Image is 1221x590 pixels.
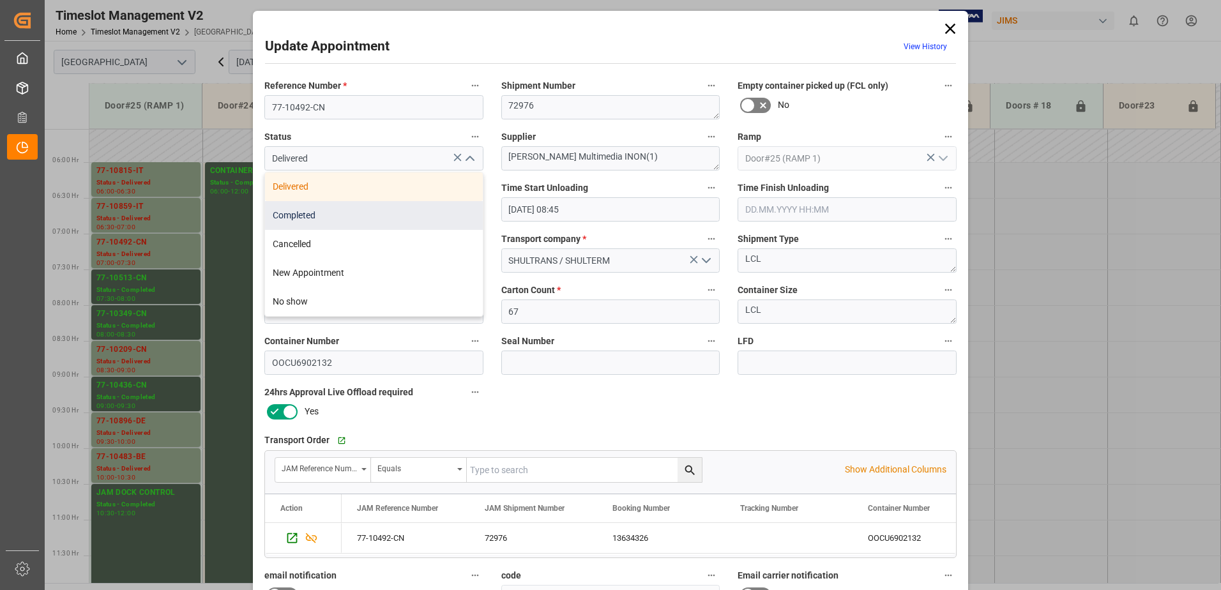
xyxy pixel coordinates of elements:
[853,523,980,553] div: OOCU6902132
[738,284,798,297] span: Container Size
[264,386,413,399] span: 24hrs Approval Live Offload required
[357,504,438,513] span: JAM Reference Number
[703,231,720,247] button: Transport company *
[940,128,957,145] button: Ramp
[342,523,469,553] div: 77-10492-CN
[940,333,957,349] button: LFD
[305,405,319,418] span: Yes
[738,181,829,195] span: Time Finish Unloading
[467,458,702,482] input: Type to search
[467,333,483,349] button: Container Number
[265,287,483,316] div: No show
[264,146,483,170] input: Type to search/select
[738,569,838,582] span: Email carrier notification
[940,77,957,94] button: Empty container picked up (FCL only)
[265,230,483,259] div: Cancelled
[703,128,720,145] button: Supplier
[740,504,798,513] span: Tracking Number
[738,79,888,93] span: Empty container picked up (FCL only)
[904,42,947,51] a: View History
[738,232,799,246] span: Shipment Type
[371,458,467,482] button: open menu
[467,77,483,94] button: Reference Number *
[501,146,720,170] textarea: [PERSON_NAME] Multimedia INON(1)
[469,523,597,553] div: 72976
[265,523,342,554] div: Press SPACE to select this row.
[678,458,702,482] button: search button
[467,128,483,145] button: Status
[501,95,720,119] textarea: 72976
[377,460,453,474] div: Equals
[264,79,347,93] span: Reference Number
[485,504,565,513] span: JAM Shipment Number
[501,130,536,144] span: Supplier
[467,384,483,400] button: 24hrs Approval Live Offload required
[703,282,720,298] button: Carton Count *
[703,567,720,584] button: code
[940,282,957,298] button: Container Size
[264,335,339,348] span: Container Number
[264,434,330,447] span: Transport Order
[738,248,957,273] textarea: LCL
[932,149,952,169] button: open menu
[845,463,946,476] p: Show Additional Columns
[501,284,561,297] span: Carton Count
[459,149,478,169] button: close menu
[275,458,371,482] button: open menu
[501,335,554,348] span: Seal Number
[265,201,483,230] div: Completed
[265,36,390,57] h2: Update Appointment
[612,504,670,513] span: Booking Number
[696,251,715,271] button: open menu
[778,98,789,112] span: No
[597,523,725,553] div: 13634326
[738,146,957,170] input: Type to search/select
[282,460,357,474] div: JAM Reference Number
[264,130,291,144] span: Status
[467,567,483,584] button: email notification
[868,504,930,513] span: Container Number
[738,335,754,348] span: LFD
[264,569,337,582] span: email notification
[501,79,575,93] span: Shipment Number
[738,197,957,222] input: DD.MM.YYYY HH:MM
[265,259,483,287] div: New Appointment
[703,179,720,196] button: Time Start Unloading
[501,569,521,582] span: code
[940,231,957,247] button: Shipment Type
[738,299,957,324] textarea: LCL
[703,77,720,94] button: Shipment Number
[501,181,588,195] span: Time Start Unloading
[940,179,957,196] button: Time Finish Unloading
[738,130,761,144] span: Ramp
[280,504,303,513] div: Action
[501,197,720,222] input: DD.MM.YYYY HH:MM
[265,172,483,201] div: Delivered
[501,232,586,246] span: Transport company
[703,333,720,349] button: Seal Number
[940,567,957,584] button: Email carrier notification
